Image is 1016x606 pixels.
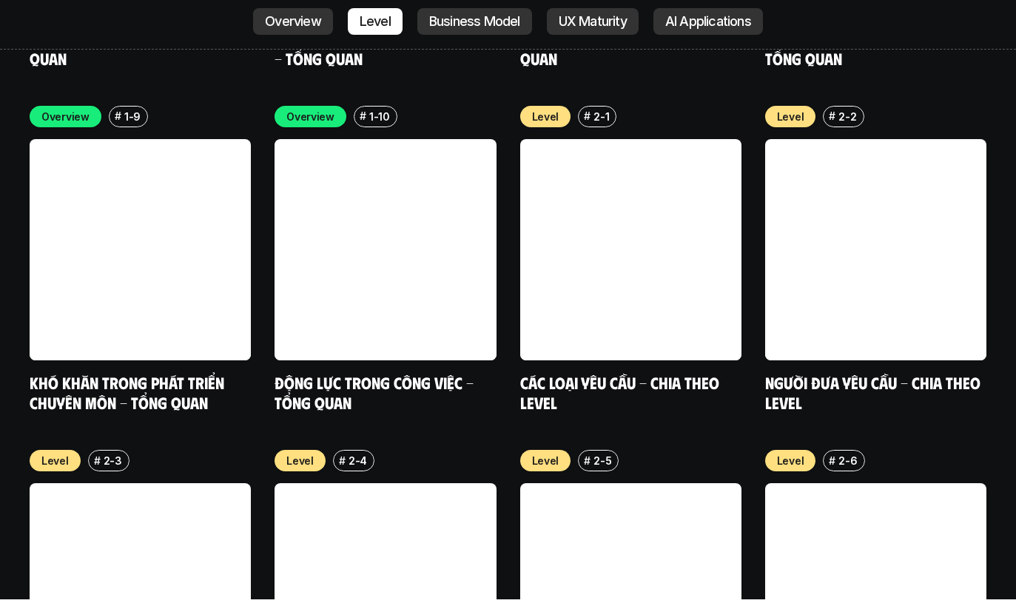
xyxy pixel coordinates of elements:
[339,462,346,473] h6: #
[429,21,520,36] p: Business Model
[94,462,101,473] h6: #
[547,15,639,41] a: UX Maturity
[665,21,751,36] p: AI Applications
[777,115,804,131] p: Level
[829,462,835,473] h6: #
[838,115,856,131] p: 2-2
[369,115,390,131] p: 1-10
[41,459,69,475] p: Level
[253,15,333,41] a: Overview
[275,379,477,420] a: Động lực trong công việc - Tổng quan
[532,115,559,131] p: Level
[41,115,90,131] p: Overview
[30,379,228,420] a: Khó khăn trong phát triển chuyên môn - Tổng quan
[115,117,121,128] h6: #
[532,459,559,475] p: Level
[765,379,984,420] a: Người đưa yêu cầu - Chia theo Level
[265,21,321,36] p: Overview
[349,459,367,475] p: 2-4
[653,15,763,41] a: AI Applications
[584,117,591,128] h6: #
[417,15,532,41] a: Business Model
[584,462,591,473] h6: #
[777,459,804,475] p: Level
[360,117,366,128] h6: #
[520,379,723,420] a: Các loại yêu cầu - Chia theo level
[104,459,122,475] p: 2-3
[124,115,141,131] p: 1-9
[593,459,611,475] p: 2-5
[593,115,609,131] p: 2-1
[348,15,403,41] a: Level
[286,115,334,131] p: Overview
[286,459,314,475] p: Level
[829,117,835,128] h6: #
[559,21,627,36] p: UX Maturity
[838,459,857,475] p: 2-6
[360,21,391,36] p: Level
